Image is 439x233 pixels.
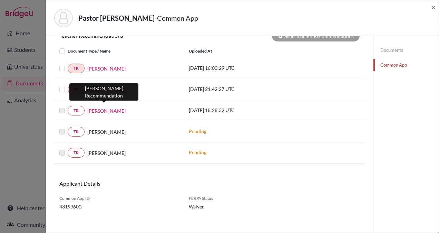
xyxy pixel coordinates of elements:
[68,106,85,115] a: TR
[155,14,198,22] span: - Common App
[78,14,155,22] strong: Pastor [PERSON_NAME]
[431,3,436,11] button: Close
[184,47,287,55] div: Uploaded at
[189,149,282,156] p: Pending
[69,83,138,101] div: [PERSON_NAME] Recommendation
[87,107,126,114] a: [PERSON_NAME]
[373,59,439,71] a: Common App
[68,127,85,137] a: TR
[68,64,85,73] a: TR
[87,149,126,157] span: [PERSON_NAME]
[189,195,256,202] span: FERPA Status
[68,85,85,94] a: TR
[189,203,256,210] span: Waived
[272,31,360,41] div: Send Teacher Recommendations
[59,203,178,210] span: 43199600
[189,85,282,93] p: [DATE] 21:42:27 UTC
[189,106,282,114] p: [DATE] 18:28:32 UTC
[54,47,184,55] div: Document Type / Name
[68,148,85,158] a: TR
[59,195,178,202] span: Common App ID
[87,65,126,72] a: [PERSON_NAME]
[87,128,126,136] span: [PERSON_NAME]
[431,2,436,12] span: ×
[59,180,204,187] h6: Applicant Details
[373,44,439,56] a: Documents
[189,64,282,72] p: [DATE] 16:00:29 UTC
[189,128,282,135] p: Pending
